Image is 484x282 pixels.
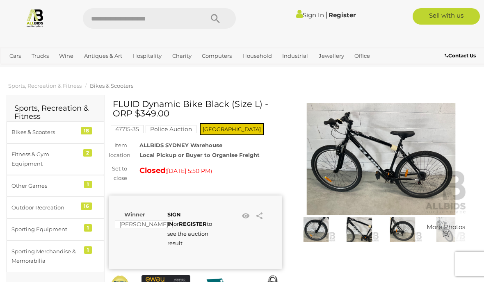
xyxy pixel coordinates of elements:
img: FLUID Dynamic Bike Black (Size L) - ORP $349.00 [340,217,379,242]
a: Bikes & Scooters 18 [6,121,104,143]
a: Trucks [28,49,52,63]
a: Antiques & Art [81,49,126,63]
span: [GEOGRAPHIC_DATA] [200,123,264,135]
div: Bikes & Scooters [11,127,79,137]
img: FLUID Dynamic Bike Black (Size L) - ORP $349.00 [297,217,336,242]
a: Sell with us [413,8,480,25]
a: Computers [199,49,235,63]
strong: ALLBIDS SYDNEY Warehouse [139,142,222,148]
a: Cars [6,49,24,63]
a: SIGN IN [167,211,181,227]
strong: Local Pickup or Buyer to Organise Freight [139,152,260,158]
div: Fitness & Gym Equipment [11,150,79,169]
mark: 47715-35 [111,125,144,133]
img: Allbids.com.au [25,8,45,27]
div: Set to close [103,164,133,183]
div: 18 [81,127,92,134]
div: Item location [103,141,133,160]
span: or to see the auction result [167,211,212,246]
b: Contact Us [445,52,476,59]
li: Watch this item [240,210,252,222]
h2: Sports, Recreation & Fitness [14,105,96,121]
a: Outdoor Recreation 16 [6,197,104,218]
a: Register [329,11,356,19]
div: 1 [84,224,92,232]
a: Bikes & Scooters [90,82,133,89]
a: REGISTER [179,221,207,227]
div: 1 [84,181,92,188]
b: Winner [124,211,145,218]
div: Sporting Equipment [11,225,79,234]
a: Sporting Equipment 1 [6,218,104,240]
a: Charity [169,49,195,63]
div: 2 [83,149,92,157]
a: More Photos(9) [426,217,466,242]
div: 1 [84,246,92,254]
a: Jewellery [315,49,347,63]
div: Outdoor Recreation [11,203,79,212]
img: FLUID Dynamic Bike Black (Size L) - ORP $349.00 [295,103,468,215]
a: Sign In [296,11,324,19]
span: ( ) [165,168,212,174]
img: FLUID Dynamic Bike Black (Size L) - ORP $349.00 [383,217,422,242]
a: Hospitality [129,49,165,63]
a: Industrial [279,49,311,63]
mark: Police Auction [146,125,196,133]
img: FLUID Dynamic Bike Black (Size L) - ORP $349.00 [426,217,466,242]
div: Other Games [11,181,79,191]
a: Sports, Recreation & Fitness [8,82,82,89]
span: [DATE] 5:50 PM [167,167,210,175]
a: Fitness & Gym Equipment 2 [6,143,104,175]
a: Office [351,49,373,63]
button: Search [195,8,236,29]
mark: [PERSON_NAME] [115,220,173,228]
a: Wine [56,49,77,63]
a: Sports [6,63,30,76]
h1: FLUID Dynamic Bike Black (Size L) - ORP $349.00 [113,99,280,118]
a: Police Auction [146,126,196,132]
a: Household [239,49,275,63]
strong: Closed [139,166,165,175]
div: Sporting Merchandise & Memorabilia [11,247,79,266]
span: More Photos (9) [427,223,465,237]
a: Contact Us [445,51,478,60]
div: 16 [81,202,92,210]
span: | [325,10,327,19]
a: Other Games 1 [6,175,104,197]
a: [GEOGRAPHIC_DATA] [34,63,98,76]
a: Sporting Merchandise & Memorabilia 1 [6,241,104,272]
a: 47715-35 [111,126,144,132]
